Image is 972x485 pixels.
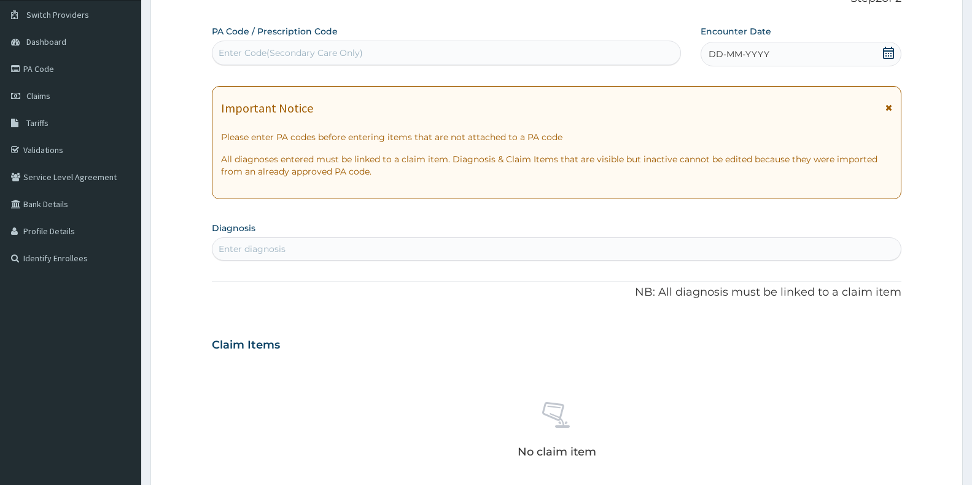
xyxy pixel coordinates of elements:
[701,25,771,37] label: Encounter Date
[26,36,66,47] span: Dashboard
[219,47,363,59] div: Enter Code(Secondary Care Only)
[26,117,49,128] span: Tariffs
[221,153,892,178] p: All diagnoses entered must be linked to a claim item. Diagnosis & Claim Items that are visible bu...
[219,243,286,255] div: Enter diagnosis
[212,285,901,301] p: NB: All diagnosis must be linked to a claim item
[518,446,596,458] p: No claim item
[26,9,89,20] span: Switch Providers
[221,131,892,143] p: Please enter PA codes before entering items that are not attached to a PA code
[212,222,255,234] label: Diagnosis
[26,90,50,101] span: Claims
[212,25,338,37] label: PA Code / Prescription Code
[221,101,313,115] h1: Important Notice
[709,48,769,60] span: DD-MM-YYYY
[212,339,280,352] h3: Claim Items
